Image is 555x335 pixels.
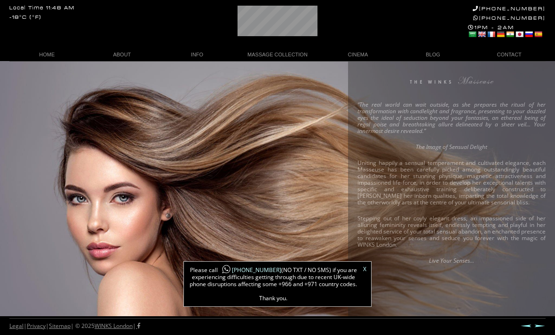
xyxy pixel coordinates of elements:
span: Please call (NO TXT / NO SMS) if you are experiencing difficulties getting through due to recent ... [189,266,358,302]
div: | | | © 2025 | [9,319,140,334]
a: [PHONE_NUMBER] [473,15,546,21]
a: [PHONE_NUMBER] [473,6,546,12]
img: The WINKS Masseuse [382,77,521,91]
a: Arabic [468,31,476,38]
p: Uniting happily a sensual temperament and cultivated elegance, each Masseuse has been carefully p... [357,160,546,206]
a: Next [534,324,546,327]
a: WINKS London [95,322,133,330]
a: MASSAGE COLLECTION [235,48,320,61]
div: 1PM - 2AM [468,24,546,39]
a: Russian [524,31,533,38]
div: -18°C (°F) [9,15,41,20]
a: Sitemap [49,322,71,330]
a: [PHONE_NUMBER] [218,266,281,274]
a: CINEMA [320,48,396,61]
a: Japanese [515,31,523,38]
a: HOME [9,48,85,61]
p: Stepping out of her coyly elegant dress, an impassioned side of her alluring femininity reveals i... [357,215,546,248]
img: whatsapp-icon1.png [222,265,231,274]
a: INFO [159,48,235,61]
a: Privacy [27,322,46,330]
em: Live Your Senses… [429,257,474,265]
a: English [477,31,486,38]
a: ABOUT [85,48,160,61]
div: Local Time 11:48 AM [9,6,75,11]
em: “The real world can wait outside, as she prepares the ritual of her transformation with candlelig... [357,101,546,135]
a: CONTACT [470,48,546,61]
a: X [363,266,366,272]
a: German [496,31,505,38]
a: Legal [9,322,24,330]
a: French [487,31,495,38]
a: Hindi [506,31,514,38]
a: BLOG [396,48,471,61]
a: Prev [520,324,531,327]
a: Spanish [534,31,542,38]
em: The Image of Sensual Delight [416,143,487,151]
